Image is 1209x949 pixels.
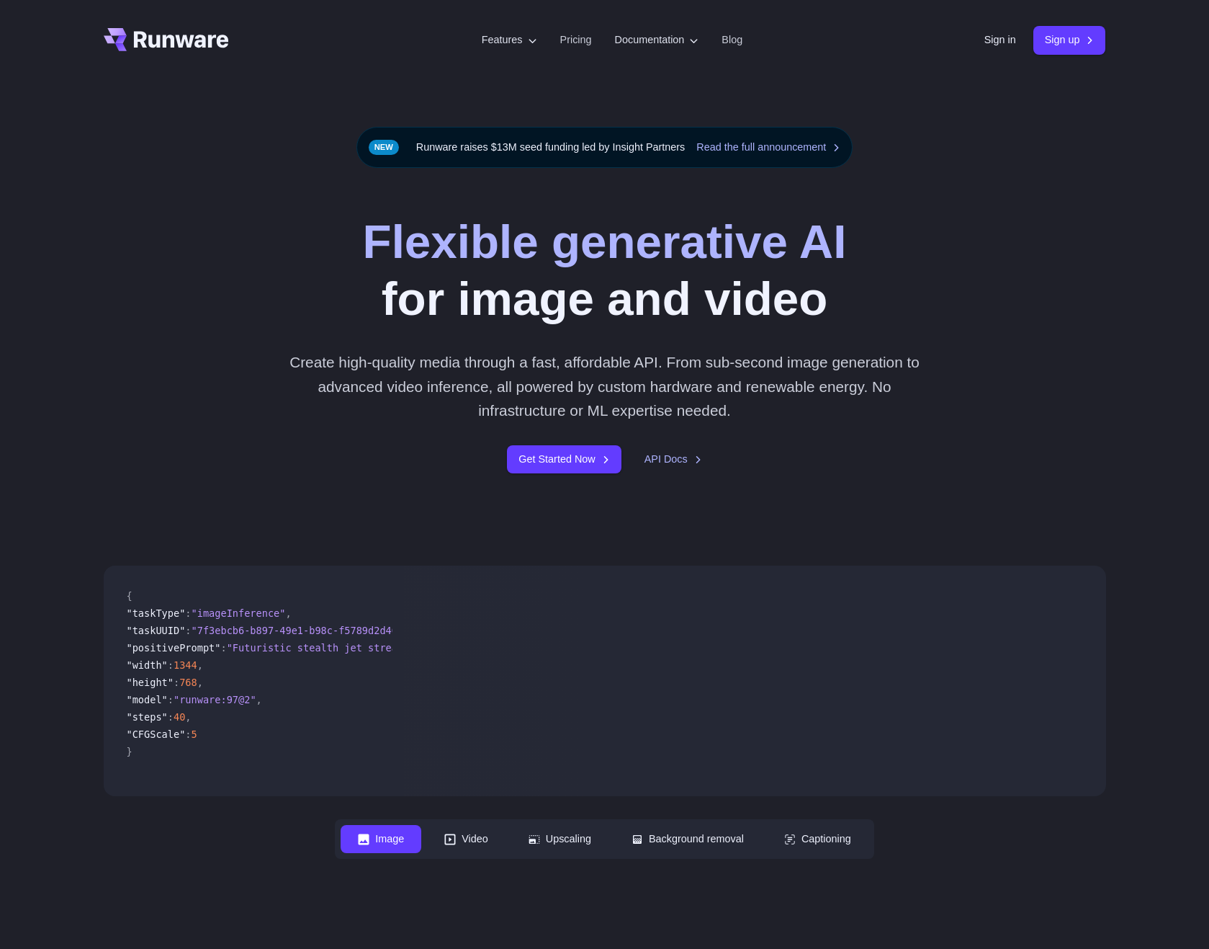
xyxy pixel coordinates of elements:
span: : [185,729,191,740]
span: "height" [127,677,174,688]
span: "width" [127,659,168,671]
span: 1344 [174,659,197,671]
span: : [168,711,174,723]
span: "taskType" [127,607,186,619]
span: : [185,607,191,619]
button: Captioning [767,825,868,853]
span: "7f3ebcb6-b897-49e1-b98c-f5789d2d40d7" [192,625,415,636]
span: "runware:97@2" [174,694,256,705]
span: : [185,625,191,636]
h1: for image and video [363,214,847,327]
span: , [197,659,203,671]
a: API Docs [644,451,702,468]
span: : [220,642,226,654]
span: } [127,746,132,757]
button: Background removal [614,825,761,853]
span: "taskUUID" [127,625,186,636]
span: "model" [127,694,168,705]
button: Upscaling [511,825,608,853]
span: , [185,711,191,723]
a: Pricing [560,32,592,48]
span: : [168,694,174,705]
span: : [168,659,174,671]
span: "imageInference" [192,607,286,619]
a: Sign up [1033,26,1106,54]
button: Video [427,825,505,853]
span: "CFGScale" [127,729,186,740]
p: Create high-quality media through a fast, affordable API. From sub-second image generation to adv... [284,350,925,422]
a: Sign in [984,32,1016,48]
strong: Flexible generative AI [363,215,847,268]
label: Documentation [615,32,699,48]
a: Blog [722,32,742,48]
span: , [197,677,203,688]
a: Read the full announcement [696,139,840,156]
span: { [127,590,132,602]
span: , [285,607,291,619]
span: : [174,677,179,688]
span: "Futuristic stealth jet streaking through a neon-lit cityscape with glowing purple exhaust" [227,642,763,654]
a: Get Started Now [507,445,621,473]
a: Go to / [104,28,229,51]
button: Image [341,825,421,853]
span: "steps" [127,711,168,723]
span: , [256,694,262,705]
span: 768 [179,677,197,688]
span: "positivePrompt" [127,642,221,654]
label: Features [482,32,537,48]
span: 5 [192,729,197,740]
div: Runware raises $13M seed funding led by Insight Partners [356,127,853,168]
span: 40 [174,711,185,723]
